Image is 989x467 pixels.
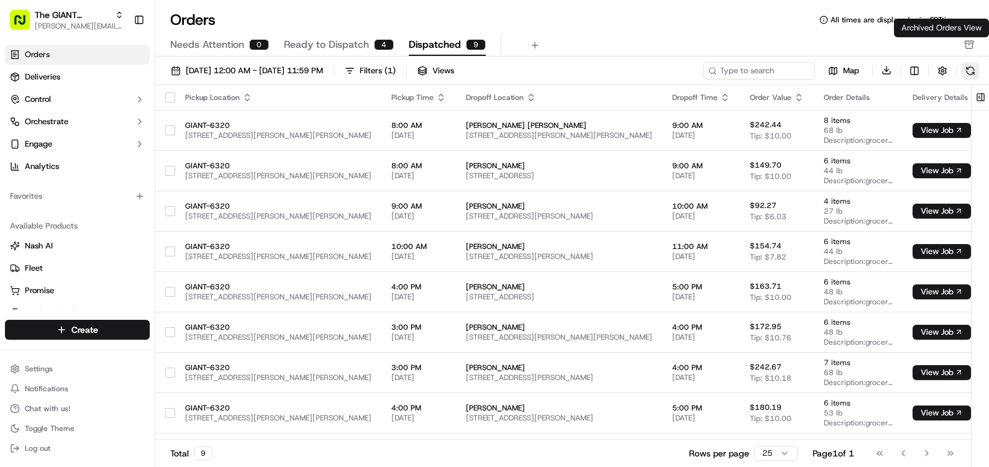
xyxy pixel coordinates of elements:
button: Chat with us! [5,400,150,417]
span: [DATE] [672,211,730,221]
span: $163.71 [750,281,782,291]
button: Start new chat [211,122,226,137]
div: Page 1 of 1 [813,447,854,460]
span: [PERSON_NAME] [466,363,652,373]
span: [STREET_ADDRESS][PERSON_NAME] [466,211,652,221]
div: Order Value [750,93,804,102]
a: 📗Knowledge Base [7,239,100,261]
span: $154.74 [750,241,782,251]
button: View Job [913,163,971,178]
span: Tip: $10.00 [750,171,791,181]
span: GIANT-6320 [185,242,371,252]
span: Analytics [25,161,59,172]
span: 4:00 PM [672,363,730,373]
button: View Job [913,204,971,219]
span: [DATE] [672,292,730,302]
span: Dispatched [409,37,461,52]
button: Map [820,63,867,78]
span: 27 lb [824,206,893,216]
span: [DATE] [391,373,446,383]
span: Needs Attention [170,37,244,52]
a: View Job [913,368,971,378]
div: Filters [360,65,396,76]
img: Nash [12,12,37,37]
span: [STREET_ADDRESS][PERSON_NAME][PERSON_NAME] [185,252,371,261]
span: $180.19 [750,402,782,412]
span: [DATE] 12:00 AM - [DATE] 11:59 PM [186,65,323,76]
span: 4 items [824,438,893,448]
span: [STREET_ADDRESS][PERSON_NAME][PERSON_NAME] [185,332,371,342]
span: 53 lb [824,408,893,418]
span: Tip: $7.82 [750,252,786,262]
span: Chat with us! [25,404,70,414]
span: [STREET_ADDRESS] [466,171,652,181]
div: Total [170,447,212,460]
span: Nash AI [25,240,53,252]
span: [DATE] [391,332,446,342]
span: 48 lb [824,287,893,297]
div: 0 [249,39,269,50]
span: Knowledge Base [25,244,95,256]
button: [PERSON_NAME][EMAIL_ADDRESS][PERSON_NAME][DOMAIN_NAME] [35,21,124,31]
span: 5:00 PM [672,403,730,413]
span: Settings [25,364,53,374]
span: GIANT-6320 [185,363,371,373]
span: Promise [25,285,54,296]
button: Engage [5,134,150,154]
span: Create [71,324,98,336]
span: [DATE] [391,211,446,221]
p: Rows per page [689,447,749,460]
span: All times are displayed using EDT timezone [831,15,974,25]
button: Fleet [5,258,150,278]
span: 6 items [824,237,893,247]
div: Start new chat [56,119,204,131]
div: Pickup Time [391,93,446,102]
span: 9:00 AM [672,161,730,171]
div: Past conversations [12,161,83,171]
span: [STREET_ADDRESS][PERSON_NAME] [466,373,652,383]
span: GIANT-6320 [185,201,371,211]
span: Control [25,94,51,105]
span: 10:00 AM [672,201,730,211]
span: [DATE] [672,130,730,140]
button: Product Catalog [5,303,150,323]
span: GIANT-6320 [185,161,371,171]
a: Powered byPylon [88,274,150,284]
button: View Job [913,244,971,259]
span: ( 1 ) [385,65,396,76]
span: Description: grocery bags [824,256,893,266]
span: 4 items [824,196,893,206]
button: The GIANT Company [35,9,110,21]
span: 68 lb [824,368,893,378]
span: GIANT-6320 [185,322,371,332]
span: [STREET_ADDRESS][PERSON_NAME][PERSON_NAME] [185,292,371,302]
span: Log out [25,443,50,453]
span: Orders [25,49,50,60]
a: Deliveries [5,67,150,87]
span: Notifications [25,384,68,394]
span: 8:00 AM [391,120,446,130]
span: [PERSON_NAME] [466,201,652,211]
span: [PERSON_NAME] [466,242,652,252]
span: [PERSON_NAME] [466,322,652,332]
span: [STREET_ADDRESS][PERSON_NAME][PERSON_NAME] [185,130,371,140]
div: 9 [466,39,486,50]
div: Available Products [5,216,150,236]
span: Tip: $10.76 [750,333,791,343]
span: GIANT-6320 [185,282,371,292]
button: View Job [913,325,971,340]
span: 48 lb [824,327,893,337]
span: Deliveries [25,71,60,83]
span: Toggle Theme [25,424,75,433]
span: Ready to Dispatch [284,37,369,52]
span: API Documentation [117,244,199,256]
span: 3:00 PM [391,363,446,373]
button: Toggle Theme [5,420,150,437]
span: $172.95 [750,322,782,332]
span: [PERSON_NAME] [466,403,652,413]
a: View Job [913,247,971,256]
button: View Job [913,406,971,420]
div: Order Details [824,93,893,102]
span: [STREET_ADDRESS][PERSON_NAME][PERSON_NAME] [185,211,371,221]
button: Log out [5,440,150,457]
